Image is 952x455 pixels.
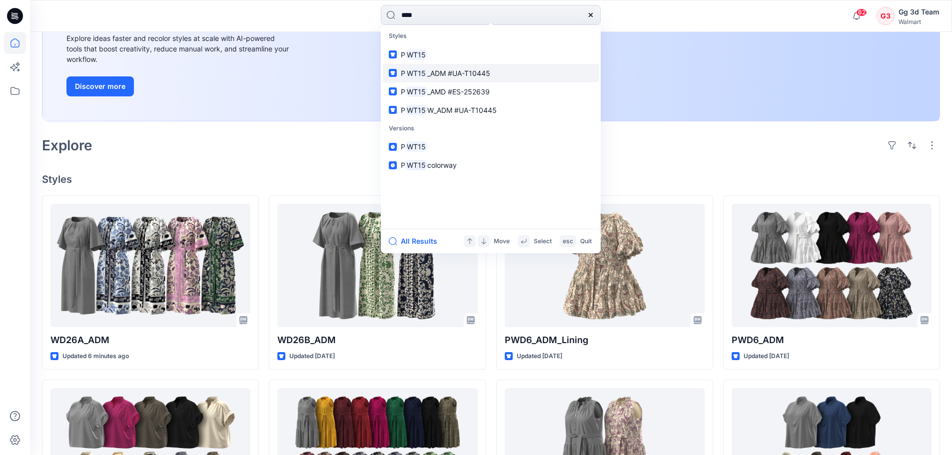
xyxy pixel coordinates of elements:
a: PWT15 [383,45,599,64]
span: P [401,161,405,169]
p: Updated [DATE] [517,351,562,362]
p: Updated [DATE] [289,351,335,362]
p: esc [563,236,573,247]
p: Select [534,236,552,247]
span: P [401,87,405,96]
p: Quit [580,236,592,247]
mark: WT15 [405,104,427,116]
span: _ADM #UA-T10445 [427,69,490,77]
p: Move [494,236,510,247]
span: P [401,142,405,151]
a: PWT15 [383,137,599,156]
a: PWD6_ADM [732,204,932,327]
a: Discover more [66,76,291,96]
p: Styles [383,27,599,45]
p: Updated [DATE] [744,351,789,362]
button: Discover more [66,76,134,96]
p: PWD6_ADM_Lining [505,333,705,347]
p: WD26A_ADM [50,333,250,347]
div: Gg 3d Team [899,6,940,18]
div: Explore ideas faster and recolor styles at scale with AI-powered tools that boost creativity, red... [66,33,291,64]
a: PWT15_ADM #UA-T10445 [383,64,599,82]
p: Updated 6 minutes ago [62,351,129,362]
span: P [401,50,405,59]
a: PWD6_ADM_Lining [505,204,705,327]
mark: WT15 [405,49,427,60]
a: PWT15colorway [383,156,599,174]
mark: WT15 [405,159,427,171]
span: P [401,106,405,114]
div: Walmart [899,18,940,25]
p: Versions [383,119,599,138]
p: WD26B_ADM [277,333,477,347]
p: PWD6_ADM [732,333,932,347]
span: P [401,69,405,77]
a: PWT15_AMD #ES-252639 [383,82,599,101]
a: PWT15W_ADM #UA-T10445 [383,101,599,119]
h4: Styles [42,173,940,185]
a: WD26B_ADM [277,204,477,327]
mark: WT15 [405,141,427,152]
span: 62 [856,8,867,16]
a: WD26A_ADM [50,204,250,327]
span: _AMD #ES-252639 [427,87,490,96]
mark: WT15 [405,67,427,79]
span: W_ADM #UA-T10445 [427,106,497,114]
span: colorway [427,161,457,169]
div: G3 [877,7,895,25]
h2: Explore [42,137,92,153]
mark: WT15 [405,86,427,97]
button: All Results [389,235,444,247]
